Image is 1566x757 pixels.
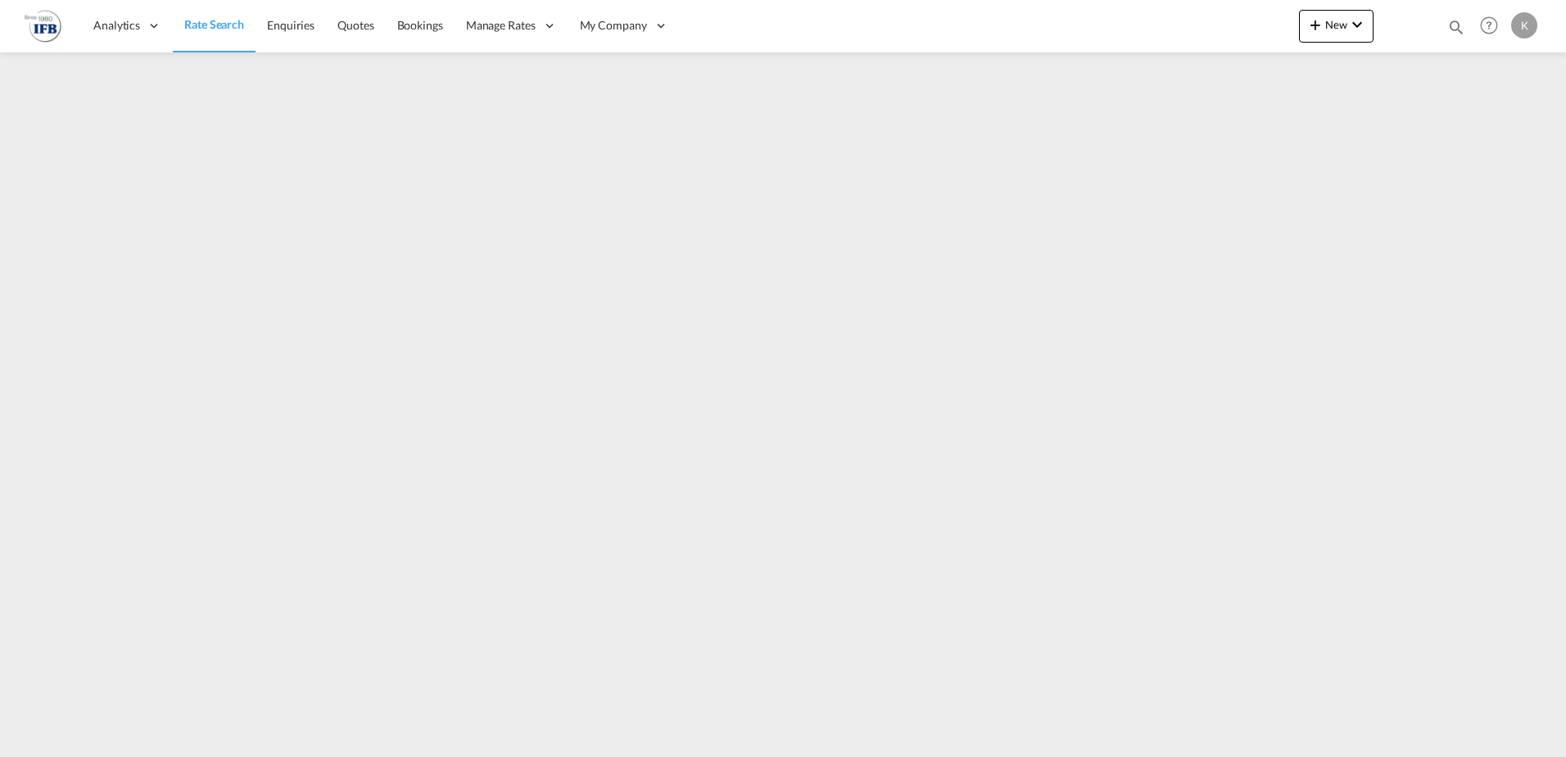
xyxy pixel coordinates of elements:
[397,18,443,32] span: Bookings
[466,17,536,34] span: Manage Rates
[1447,18,1465,36] md-icon: icon-magnify
[1475,11,1511,41] div: Help
[1306,18,1367,31] span: New
[1447,18,1465,43] div: icon-magnify
[1306,15,1325,34] md-icon: icon-plus 400-fg
[1511,12,1537,39] div: K
[1475,11,1503,39] span: Help
[184,17,244,31] span: Rate Search
[93,17,140,34] span: Analytics
[267,18,315,32] span: Enquiries
[1299,10,1374,43] button: icon-plus 400-fgNewicon-chevron-down
[337,18,373,32] span: Quotes
[1347,15,1367,34] md-icon: icon-chevron-down
[25,7,61,44] img: b4b53bb0256b11ee9ca18b7abc72fd7f.png
[580,17,647,34] span: My Company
